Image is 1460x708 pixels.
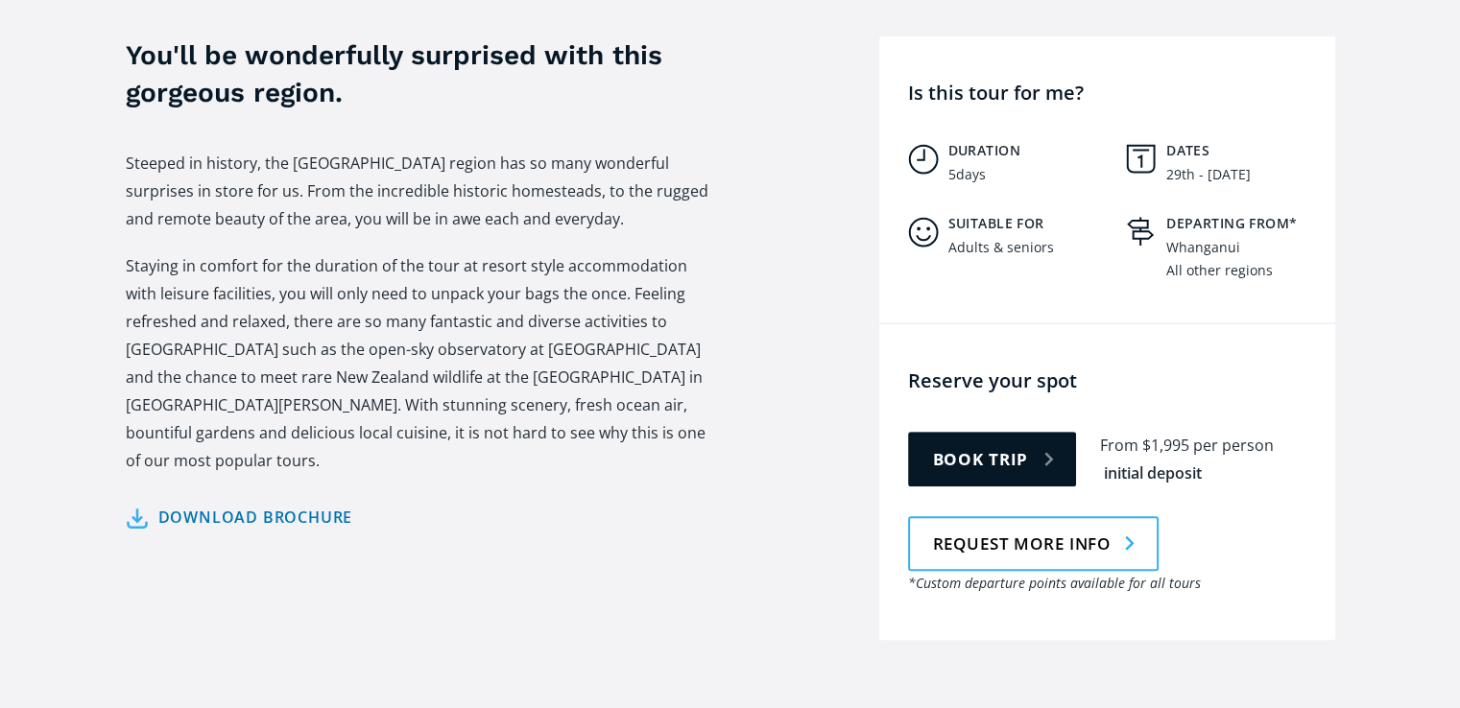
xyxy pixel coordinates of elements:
em: *Custom departure points available for all tours [908,574,1201,592]
h5: Suitable for [948,215,1108,232]
a: Request more info [908,516,1159,571]
div: All other regions [1166,263,1273,279]
h5: Duration [948,142,1108,159]
h4: Is this tour for me? [908,80,1326,106]
h4: Reserve your spot [908,367,1326,393]
h5: Departing from* [1166,215,1326,232]
a: Book trip [908,432,1077,486]
h5: Dates [1166,142,1326,159]
div: Whanganui [1166,240,1240,256]
div: per person [1193,435,1274,457]
div: 29th - [DATE] [1166,167,1251,183]
a: Download brochure [126,504,353,531]
div: 5 [948,167,956,183]
div: initial deposit [1104,462,1202,484]
div: $1,995 [1142,435,1189,457]
h3: You'll be wonderfully surprised with this gorgeous region. [126,36,721,111]
div: Adults & seniors [948,240,1054,256]
div: days [956,167,986,183]
div: From [1100,435,1138,457]
p: Steeped in history, the [GEOGRAPHIC_DATA] region has so many wonderful surprises in store for us.... [126,150,721,233]
p: Staying in comfort for the duration of the tour at resort style accommodation with leisure facili... [126,252,721,475]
